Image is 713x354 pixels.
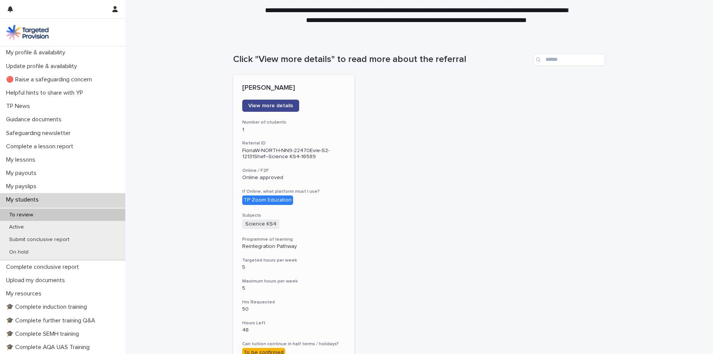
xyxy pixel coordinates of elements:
p: 🎓 Complete further training Q&A [3,317,101,324]
p: 🎓 Complete SEMH training [3,330,85,338]
p: 48 [242,327,345,333]
h3: Programme of learning [242,237,345,243]
p: [PERSON_NAME] [242,84,345,92]
p: 50 [242,306,345,313]
p: My payslips [3,183,43,190]
p: Active [3,224,30,230]
p: Complete a lesson report [3,143,79,150]
h3: If Online, what platform must I use? [242,189,345,195]
p: Update profile & availability [3,63,83,70]
p: My resources [3,290,47,297]
p: FionaW-NORTH-NN9-22470Evie-S2-12131Shef--Science KS4-16589 [242,148,345,160]
h3: Online / F2F [242,168,345,174]
h3: Targeted hours per week [242,257,345,264]
p: My payouts [3,170,43,177]
h3: Hours Left [242,320,345,326]
p: Guidance documents [3,116,68,123]
h3: Referral ID [242,140,345,146]
p: To review [3,212,39,218]
p: Online approved [242,175,345,181]
p: 🎓 Complete AQA UAS Training [3,344,96,351]
p: 5 [242,264,345,271]
h3: Subjects [242,213,345,219]
input: Search [533,54,605,66]
span: View more details [248,103,293,108]
a: View more details [242,100,299,112]
p: My students [3,196,45,203]
img: M5nRWzHhSzIhMunXDL62 [6,25,49,40]
p: 5 [242,285,345,292]
span: Science KS4 [242,219,279,229]
p: On hold [3,249,35,256]
p: Complete conclusive report [3,264,85,271]
p: My lessons [3,156,41,164]
p: Submit conclusive report [3,237,76,243]
p: 🎓 Complete induction training [3,303,93,311]
p: Safeguarding newsletter [3,130,77,137]
h1: Click "View more details" to read more about the referral [233,54,530,65]
p: Helpful hints to share with YP [3,89,89,97]
p: TP News [3,103,36,110]
p: My profile & availability [3,49,71,56]
p: 🔴 Raise a safeguarding concern [3,76,98,83]
p: Upload my documents [3,277,71,284]
p: Reintegration Pathway [242,243,345,250]
h3: Hrs Requested [242,299,345,305]
div: TP Zoom Education [242,195,293,205]
h3: Can tuition continue in half terms / holidays? [242,341,345,347]
h3: Maximum hours per week [242,278,345,284]
h3: Number of students [242,119,345,125]
p: 1 [242,127,345,133]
